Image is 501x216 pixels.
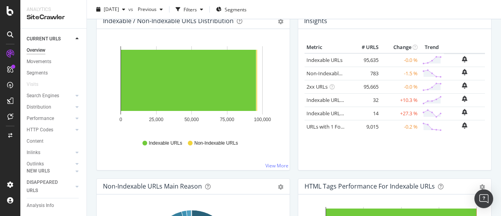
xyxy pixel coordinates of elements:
a: Visits [27,80,46,89]
td: +27.3 % [380,107,420,120]
div: bell-plus [462,69,467,75]
div: SiteCrawler [27,13,80,22]
span: Indexable URLs [149,140,182,147]
td: 32 [349,93,380,107]
a: DISAPPEARED URLS [27,178,73,195]
a: Indexable URLs [306,56,342,64]
div: Content [27,137,43,145]
a: 2xx URLs [306,83,328,90]
a: HTTP Codes [27,126,73,134]
span: Non-Indexable URLs [194,140,238,147]
td: 95,665 [349,80,380,93]
td: -0.0 % [380,80,420,93]
div: Analysis Info [27,201,54,210]
a: Content [27,137,81,145]
td: -0.0 % [380,53,420,67]
div: CURRENT URLS [27,35,61,43]
a: NEW URLS [27,167,73,175]
div: Segments [27,69,48,77]
span: vs [128,6,135,13]
div: Search Engines [27,92,59,100]
text: 75,000 [220,117,234,122]
a: Inlinks [27,149,73,157]
a: Analysis Info [27,201,81,210]
td: -1.5 % [380,67,420,80]
a: Segments [27,69,81,77]
span: 2025 Sep. 2nd [104,6,119,13]
div: gear [278,19,283,24]
div: DISAPPEARED URLS [27,178,66,195]
td: -0.2 % [380,120,420,133]
div: NEW URLS [27,167,50,175]
button: Previous [135,3,166,16]
text: 25,000 [149,117,164,122]
a: Movements [27,58,81,66]
text: 0 [119,117,122,122]
td: 95,635 [349,53,380,67]
text: 100,000 [254,117,271,122]
td: 9,015 [349,120,380,133]
div: bell-plus [462,56,467,62]
div: bell-plus [462,96,467,102]
div: HTML Tags Performance for Indexable URLs [305,182,435,190]
div: bell-plus [462,109,467,115]
th: Trend [420,42,444,53]
td: 783 [349,67,380,80]
div: bell-plus [462,122,467,129]
div: Performance [27,114,54,123]
span: Segments [225,6,247,13]
a: Non-Indexable URLs [306,70,354,77]
a: Distribution [27,103,73,111]
div: Open Intercom Messenger [474,189,493,208]
div: Outlinks [27,160,44,168]
a: URLs with 1 Follow Inlink [306,123,364,130]
div: Distribution [27,103,51,111]
td: +10.3 % [380,93,420,107]
div: Inlinks [27,149,40,157]
text: 50,000 [184,117,199,122]
svg: A chart. [103,42,281,133]
a: Overview [27,46,81,54]
th: # URLS [349,42,380,53]
div: bell-plus [462,82,467,89]
button: Filters [173,3,206,16]
th: Metric [305,42,349,53]
div: gear [479,184,485,190]
th: Change [380,42,420,53]
div: Indexable / Non-Indexable URLs Distribution [103,17,234,25]
div: Analytics [27,6,80,13]
a: Outlinks [27,160,73,168]
span: Previous [135,6,157,13]
a: Performance [27,114,73,123]
button: Segments [213,3,250,16]
div: Overview [27,46,45,54]
div: gear [278,184,283,190]
a: View More [265,162,288,169]
td: 14 [349,107,380,120]
div: Visits [27,80,38,89]
div: Movements [27,58,51,66]
button: [DATE] [93,3,128,16]
div: HTTP Codes [27,126,53,134]
a: Indexable URLs with Bad H1 [306,96,372,103]
div: Filters [184,6,197,13]
h4: Insights [304,16,327,26]
a: Search Engines [27,92,73,100]
div: Non-Indexable URLs Main Reason [103,182,202,190]
a: CURRENT URLS [27,35,73,43]
a: Indexable URLs with Bad Description [306,110,392,117]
